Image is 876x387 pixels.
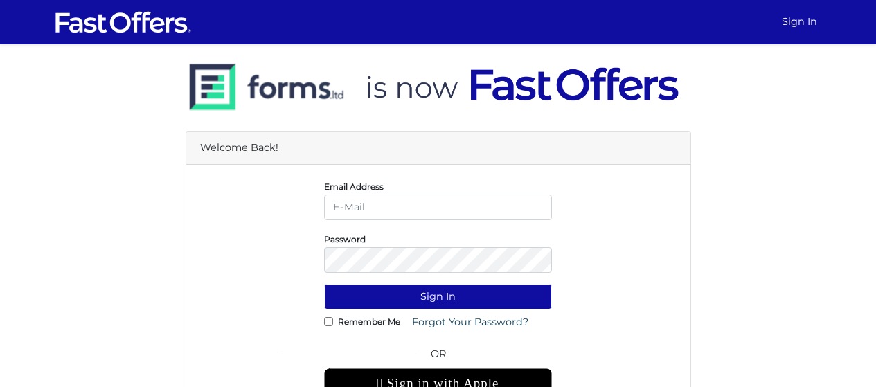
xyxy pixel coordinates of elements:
[403,309,537,335] a: Forgot Your Password?
[324,284,552,309] button: Sign In
[324,346,552,368] span: OR
[324,195,552,220] input: E-Mail
[776,8,823,35] a: Sign In
[324,185,384,188] label: Email Address
[338,320,400,323] label: Remember Me
[324,237,366,241] label: Password
[186,132,690,165] div: Welcome Back!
